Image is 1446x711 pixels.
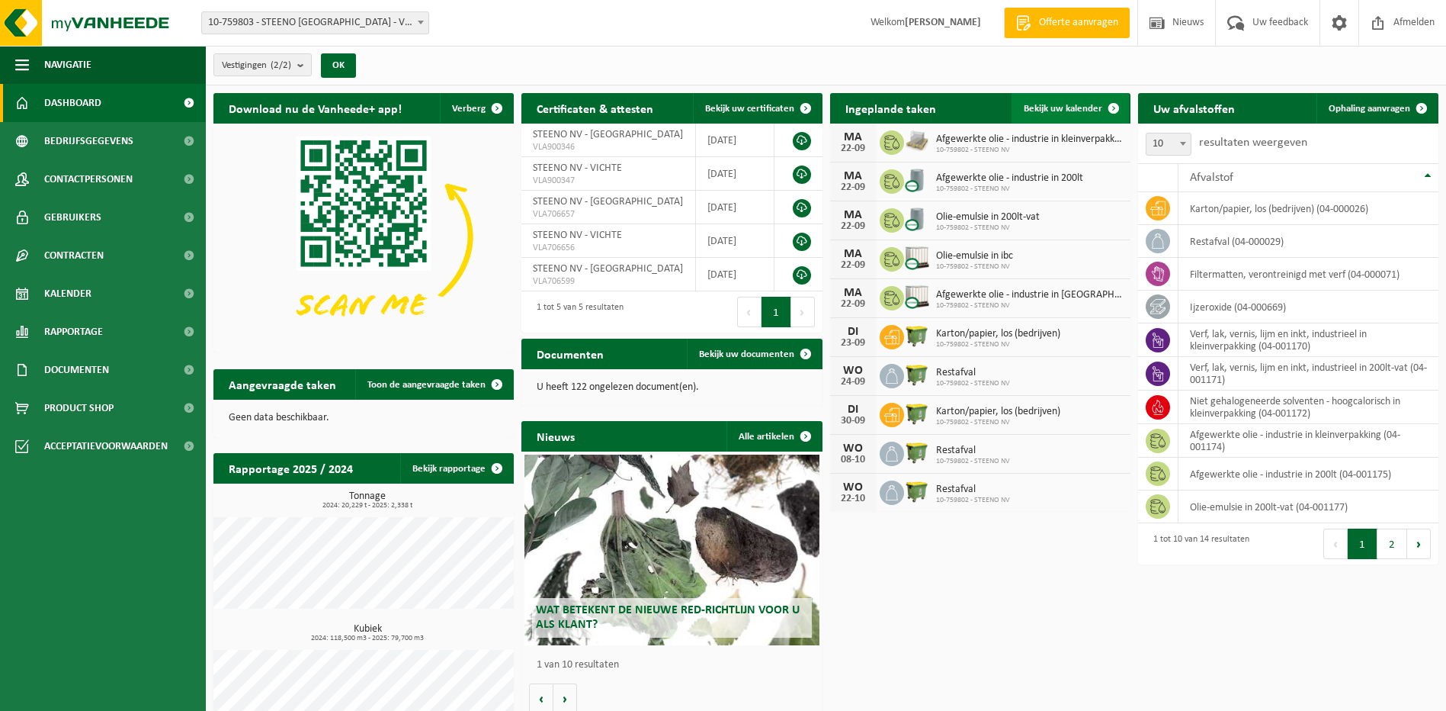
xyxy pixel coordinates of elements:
[904,323,930,349] img: WB-1100-HPE-GN-50
[1316,93,1437,124] a: Ophaling aanvragen
[936,172,1083,185] span: Afgewerkte olie - industrie in 200lt
[1377,529,1407,559] button: 2
[838,170,868,182] div: MA
[905,17,981,28] strong: [PERSON_NAME]
[838,338,868,349] div: 23-09
[533,196,683,208] span: STEENO NV - [GEOGRAPHIC_DATA]
[533,129,683,140] span: STEENO NV - [GEOGRAPHIC_DATA]
[524,455,819,645] a: Wat betekent de nieuwe RED-richtlijn voor u als klant?
[838,287,868,299] div: MA
[936,445,1010,457] span: Restafval
[533,275,684,288] span: VLA706599
[537,382,806,393] p: U heeft 122 ongelezen document(en).
[533,263,683,275] span: STEENO NV - [GEOGRAPHIC_DATA]
[838,442,868,455] div: WO
[229,413,499,423] p: Geen data beschikbaar.
[213,369,351,399] h2: Aangevraagde taken
[533,141,684,153] span: VLA900346
[696,124,774,157] td: [DATE]
[44,236,104,275] span: Contracten
[761,297,791,327] button: 1
[1407,529,1431,559] button: Next
[355,369,512,400] a: Toon de aangevraagde taken
[838,260,868,271] div: 22-09
[1138,93,1250,123] h2: Uw afvalstoffen
[44,160,133,198] span: Contactpersonen
[936,185,1083,194] span: 10-759802 - STEENO NV
[213,124,514,349] img: Download de VHEPlus App
[936,289,1123,301] span: Afgewerkte olie - industrie in [GEOGRAPHIC_DATA]
[696,224,774,258] td: [DATE]
[213,453,368,483] h2: Rapportage 2025 / 2024
[936,211,1040,224] span: Olie-emulsie in 200lt-vat
[904,245,930,271] img: PB-IC-CU
[1146,134,1191,155] span: 10
[1199,137,1307,149] label: resultaten weergeven
[838,377,868,388] div: 24-09
[696,157,774,191] td: [DATE]
[1178,391,1438,424] td: niet gehalogeneerde solventen - hoogcalorisch in kleinverpakking (04-001172)
[838,326,868,338] div: DI
[452,104,486,114] span: Verberg
[521,421,590,451] h2: Nieuws
[1178,291,1438,323] td: ijzeroxide (04-000669)
[936,367,1010,379] span: Restafval
[838,143,868,154] div: 22-09
[936,496,1010,505] span: 10-759802 - STEENO NV
[936,250,1013,262] span: Olie-emulsie in ibc
[537,660,814,671] p: 1 van 10 resultaten
[904,128,930,154] img: LP-PA-00000-WDN-11
[44,122,133,160] span: Bedrijfsgegevens
[213,53,312,76] button: Vestigingen(2/2)
[838,221,868,232] div: 22-09
[936,328,1060,340] span: Karton/papier, los (bedrijven)
[838,248,868,260] div: MA
[440,93,512,124] button: Verberg
[1323,529,1348,559] button: Previous
[936,379,1010,388] span: 10-759802 - STEENO NV
[367,380,486,390] span: Toon de aangevraagde taken
[1035,15,1122,31] span: Offerte aanvragen
[44,275,91,313] span: Kalender
[696,258,774,291] td: [DATE]
[936,340,1060,349] span: 10-759802 - STEENO NV
[838,416,868,426] div: 30-09
[838,182,868,193] div: 22-09
[1012,93,1129,124] a: Bekijk uw kalender
[936,146,1123,155] span: 10-759802 - STEENO NV
[221,635,514,642] span: 2024: 118,500 m3 - 2025: 79,700 m3
[44,427,168,465] span: Acceptatievoorwaarden
[904,284,930,310] img: PB-IC-CU
[1178,323,1438,357] td: verf, lak, vernis, lijm en inkt, industrieel in kleinverpakking (04-001170)
[533,162,622,174] span: STEENO NV - VICHTE
[533,208,684,220] span: VLA706657
[400,453,512,484] a: Bekijk rapportage
[696,191,774,224] td: [DATE]
[1190,172,1233,184] span: Afvalstof
[838,494,868,504] div: 22-10
[1178,258,1438,291] td: filtermatten, verontreinigd met verf (04-000071)
[693,93,821,124] a: Bekijk uw certificaten
[44,389,114,427] span: Product Shop
[221,502,514,510] span: 2024: 20,229 t - 2025: 2,338 t
[529,295,624,329] div: 1 tot 5 van 5 resultaten
[936,406,1060,418] span: Karton/papier, los (bedrijven)
[936,457,1010,466] span: 10-759802 - STEENO NV
[838,481,868,494] div: WO
[830,93,951,123] h2: Ingeplande taken
[44,313,103,351] span: Rapportage
[44,198,101,236] span: Gebruikers
[44,351,109,389] span: Documenten
[936,224,1040,233] span: 10-759802 - STEENO NV
[904,362,930,388] img: WB-1100-HPE-GN-50
[1146,133,1191,156] span: 10
[536,604,800,631] span: Wat betekent de nieuwe RED-richtlijn voor u als klant?
[791,297,815,327] button: Next
[1178,424,1438,458] td: afgewerkte olie - industrie in kleinverpakking (04-001174)
[838,131,868,143] div: MA
[533,175,684,187] span: VLA900347
[904,439,930,465] img: WB-1100-HPE-GN-50
[726,421,821,452] a: Alle artikelen
[1146,527,1249,561] div: 1 tot 10 van 14 resultaten
[201,11,429,34] span: 10-759803 - STEENO NV - VICHTE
